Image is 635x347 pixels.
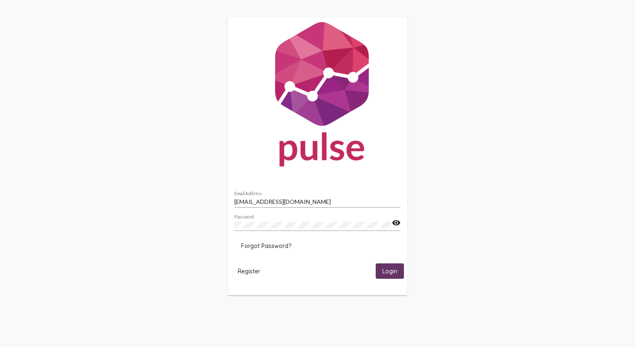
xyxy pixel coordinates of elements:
[382,268,397,275] span: Login
[228,17,407,175] img: Pulse For Good Logo
[234,238,298,253] button: Forgot Password?
[376,263,404,279] button: Login
[238,268,260,275] span: Register
[241,242,291,250] span: Forgot Password?
[392,218,401,228] mat-icon: visibility
[231,263,267,279] button: Register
